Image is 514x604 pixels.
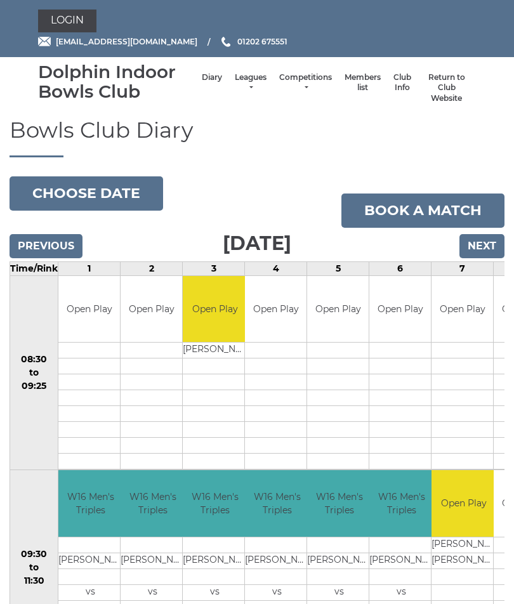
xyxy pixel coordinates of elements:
a: Competitions [279,72,332,93]
td: 6 [369,261,432,275]
td: 2 [121,261,183,275]
input: Previous [10,234,82,258]
td: Open Play [245,276,306,343]
td: Open Play [307,276,369,343]
td: 08:30 to 09:25 [10,275,58,470]
td: W16 Men's Triples [369,470,433,537]
img: Phone us [221,37,230,47]
td: vs [307,584,371,600]
td: Time/Rink [10,261,58,275]
input: Next [459,234,504,258]
a: Return to Club Website [424,72,470,104]
td: [PERSON_NAME] [432,537,496,553]
td: W16 Men's Triples [245,470,309,537]
td: Open Play [432,276,493,343]
td: [PERSON_NAME] [58,553,122,568]
td: vs [245,584,309,600]
span: [EMAIL_ADDRESS][DOMAIN_NAME] [56,37,197,46]
td: vs [183,584,247,600]
td: 5 [307,261,369,275]
td: [PERSON_NAME] [432,553,496,568]
td: [PERSON_NAME] [183,553,247,568]
td: vs [58,584,122,600]
td: 4 [245,261,307,275]
a: Book a match [341,194,504,228]
td: Open Play [121,276,182,343]
h1: Bowls Club Diary [10,119,504,157]
td: [PERSON_NAME] [369,553,433,568]
a: Leagues [235,72,267,93]
img: Email [38,37,51,46]
td: 3 [183,261,245,275]
td: W16 Men's Triples [183,470,247,537]
a: Email [EMAIL_ADDRESS][DOMAIN_NAME] [38,36,197,48]
div: Dolphin Indoor Bowls Club [38,62,195,102]
td: [PERSON_NAME] [183,343,247,358]
td: vs [369,584,433,600]
td: Open Play [369,276,431,343]
a: Login [38,10,96,32]
td: W16 Men's Triples [121,470,185,537]
td: vs [121,584,185,600]
a: Phone us 01202 675551 [220,36,287,48]
a: Diary [202,72,222,83]
td: [PERSON_NAME] [121,553,185,568]
td: 7 [432,261,494,275]
a: Club Info [393,72,411,93]
button: Choose date [10,176,163,211]
td: W16 Men's Triples [58,470,122,537]
td: W16 Men's Triples [307,470,371,537]
span: 01202 675551 [237,37,287,46]
td: Open Play [432,470,496,537]
td: 1 [58,261,121,275]
td: Open Play [58,276,120,343]
td: Open Play [183,276,247,343]
a: Members list [345,72,381,93]
td: [PERSON_NAME] [245,553,309,568]
td: [PERSON_NAME] [307,553,371,568]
